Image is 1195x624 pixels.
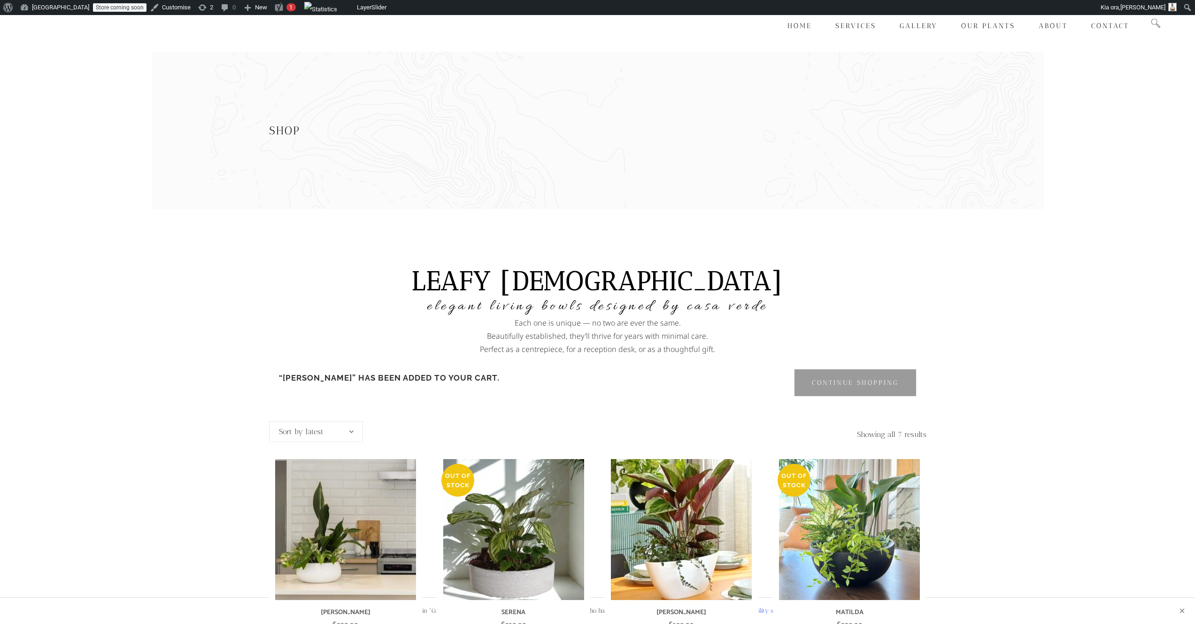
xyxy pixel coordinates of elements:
span: Home [787,22,812,30]
div: “[PERSON_NAME]” has been added to your cart. [269,356,926,410]
p: Each one is unique — no two are ever the same. Beautifully established, they’ll thrive for years ... [269,316,926,356]
span: Contact [1091,22,1129,30]
span: Out of stock [781,472,807,489]
span: About [1039,22,1068,30]
a: VALENTINA [269,459,422,600]
span: Shop [269,124,300,137]
span: 1 [289,4,293,11]
a: PRISCILLA [605,459,758,600]
h6: SERENA [437,607,590,618]
span: Sort by latest [270,422,362,442]
a: Continue shopping [794,369,917,397]
span: [PERSON_NAME] [1120,4,1165,11]
a: Store coming soon [93,3,146,12]
a: MATILDA [773,459,926,600]
img: SERENA [443,459,584,600]
span: Gallery [900,22,938,30]
h4: Elegant living bowls designed by Casa Verde [269,296,926,316]
strong: Leafy [DEMOGRAPHIC_DATA] [412,265,783,296]
p: Showing all 7 results [598,421,926,450]
span: Out of stock [445,472,470,489]
span: Services [835,22,876,30]
span: Our Plants [961,22,1015,30]
a: SERENA [437,459,590,600]
h6: MATILDA [773,607,926,618]
h6: [PERSON_NAME] [605,607,758,618]
span: Sort by latest [269,421,363,442]
img: PRISCILLA [611,459,752,600]
img: MATILDA [779,459,920,600]
img: Views over 48 hours. Click for more Jetpack Stats. [304,2,337,17]
h6: [PERSON_NAME] [269,607,422,618]
img: VALENTINA [275,459,416,600]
